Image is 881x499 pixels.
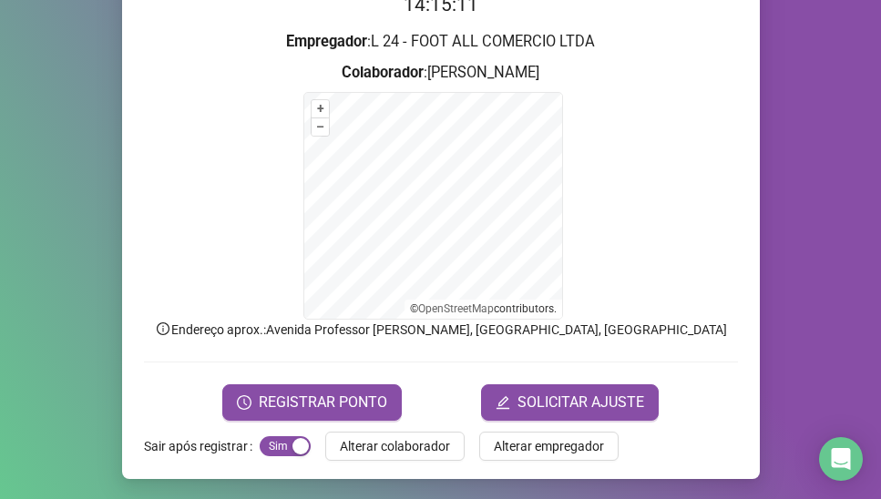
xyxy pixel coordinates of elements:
[144,320,738,340] p: Endereço aprox. : Avenida Professor [PERSON_NAME], [GEOGRAPHIC_DATA], [GEOGRAPHIC_DATA]
[312,118,329,136] button: –
[342,64,424,81] strong: Colaborador
[155,321,171,337] span: info-circle
[479,432,619,461] button: Alterar empregador
[286,33,367,50] strong: Empregador
[496,395,510,410] span: edit
[517,392,644,413] span: SOLICITAR AJUSTE
[222,384,402,421] button: REGISTRAR PONTO
[144,30,738,54] h3: : L 24 - FOOT ALL COMERCIO LTDA
[259,392,387,413] span: REGISTRAR PONTO
[144,61,738,85] h3: : [PERSON_NAME]
[312,100,329,117] button: +
[144,432,260,461] label: Sair após registrar
[418,302,494,315] a: OpenStreetMap
[481,384,659,421] button: editSOLICITAR AJUSTE
[410,302,557,315] li: © contributors.
[325,432,465,461] button: Alterar colaborador
[819,437,863,481] div: Open Intercom Messenger
[237,395,251,410] span: clock-circle
[340,436,450,456] span: Alterar colaborador
[494,436,604,456] span: Alterar empregador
